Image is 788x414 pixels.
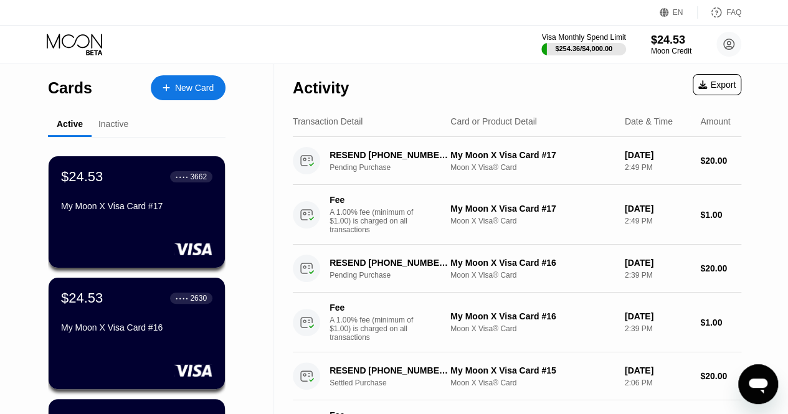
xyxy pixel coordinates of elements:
div: Activity [293,79,349,97]
div: [DATE] [625,204,690,214]
div: $1.00 [700,318,741,327]
div: 3662 [190,172,207,181]
div: $20.00 [700,156,741,166]
div: Amount [700,116,730,126]
div: Pending Purchase [330,271,462,280]
div: New Card [175,83,214,93]
div: ● ● ● ● [176,175,188,179]
div: 2:39 PM [625,271,690,280]
div: Visa Monthly Spend Limit$254.36/$4,000.00 [541,33,625,55]
div: $24.53● ● ● ●2630My Moon X Visa Card #16 [49,278,225,389]
div: Moon X Visa® Card [450,271,615,280]
div: My Moon X Visa Card #16 [61,322,212,332]
div: [DATE] [625,365,690,375]
div: Cards [48,79,92,97]
div: My Moon X Visa Card #15 [450,365,615,375]
div: My Moon X Visa Card #17 [61,201,212,211]
div: A 1.00% fee (minimum of $1.00) is charged on all transactions [330,316,423,342]
div: Active [57,119,83,129]
div: Export [698,80,736,90]
div: My Moon X Visa Card #16 [450,258,615,268]
div: Moon X Visa® Card [450,379,615,387]
div: Card or Product Detail [450,116,537,126]
div: $1.00 [700,210,741,220]
div: EN [673,8,683,17]
div: $24.53 [61,169,103,185]
div: FAQ [726,8,741,17]
div: RESEND [PHONE_NUMBER] US [330,150,453,160]
div: Moon Credit [651,47,691,55]
div: My Moon X Visa Card #17 [450,204,615,214]
div: $24.53Moon Credit [651,34,691,55]
div: RESEND [PHONE_NUMBER] US [330,258,453,268]
div: 2:49 PM [625,217,690,225]
iframe: Button to launch messaging window [738,364,778,404]
div: 2:39 PM [625,324,690,333]
div: ● ● ● ● [176,296,188,300]
div: 2:49 PM [625,163,690,172]
div: RESEND [PHONE_NUMBER] USPending PurchaseMy Moon X Visa Card #17Moon X Visa® Card[DATE]2:49 PM$20.00 [293,137,741,185]
div: $24.53 [651,34,691,47]
div: [DATE] [625,150,690,160]
div: RESEND [PHONE_NUMBER] USSettled PurchaseMy Moon X Visa Card #15Moon X Visa® Card[DATE]2:06 PM$20.00 [293,352,741,400]
div: Moon X Visa® Card [450,324,615,333]
div: Transaction Detail [293,116,363,126]
div: Export [693,74,741,95]
div: $20.00 [700,263,741,273]
div: RESEND [PHONE_NUMBER] US [330,365,453,375]
div: Fee [330,195,417,205]
div: Inactive [98,119,128,129]
div: My Moon X Visa Card #16 [450,311,615,321]
div: [DATE] [625,311,690,321]
div: $24.53● ● ● ●3662My Moon X Visa Card #17 [49,156,225,268]
div: 2:06 PM [625,379,690,387]
div: Date & Time [625,116,673,126]
div: $254.36 / $4,000.00 [555,45,612,52]
div: Pending Purchase [330,163,462,172]
div: Fee [330,303,417,313]
div: 2630 [190,294,207,303]
div: Moon X Visa® Card [450,163,615,172]
div: $24.53 [61,290,103,306]
div: FeeA 1.00% fee (minimum of $1.00) is charged on all transactionsMy Moon X Visa Card #17Moon X Vis... [293,185,741,245]
div: New Card [151,75,225,100]
div: FeeA 1.00% fee (minimum of $1.00) is charged on all transactionsMy Moon X Visa Card #16Moon X Vis... [293,293,741,352]
div: Visa Monthly Spend Limit [541,33,625,42]
div: FAQ [698,6,741,19]
div: My Moon X Visa Card #17 [450,150,615,160]
div: [DATE] [625,258,690,268]
div: EN [660,6,698,19]
div: Moon X Visa® Card [450,217,615,225]
div: RESEND [PHONE_NUMBER] USPending PurchaseMy Moon X Visa Card #16Moon X Visa® Card[DATE]2:39 PM$20.00 [293,245,741,293]
div: A 1.00% fee (minimum of $1.00) is charged on all transactions [330,208,423,234]
div: $20.00 [700,371,741,381]
div: Settled Purchase [330,379,462,387]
